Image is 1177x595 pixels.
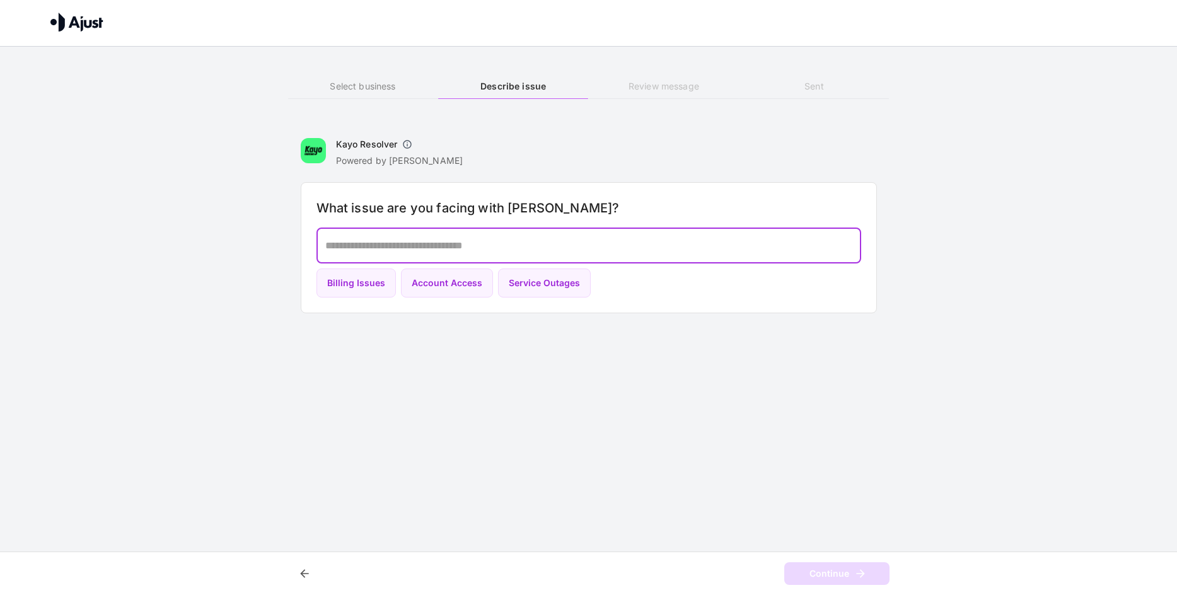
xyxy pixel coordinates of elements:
img: Kayo [301,138,326,163]
button: Account Access [401,269,493,298]
h6: Describe issue [438,79,588,93]
h6: Select business [288,79,438,93]
h6: What issue are you facing with [PERSON_NAME]? [316,198,861,218]
h6: Kayo Resolver [336,138,398,151]
button: Service Outages [498,269,591,298]
h6: Review message [589,79,739,93]
img: Ajust [50,13,103,32]
h6: Sent [739,79,889,93]
button: Billing Issues [316,269,396,298]
p: Powered by [PERSON_NAME] [336,154,463,167]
